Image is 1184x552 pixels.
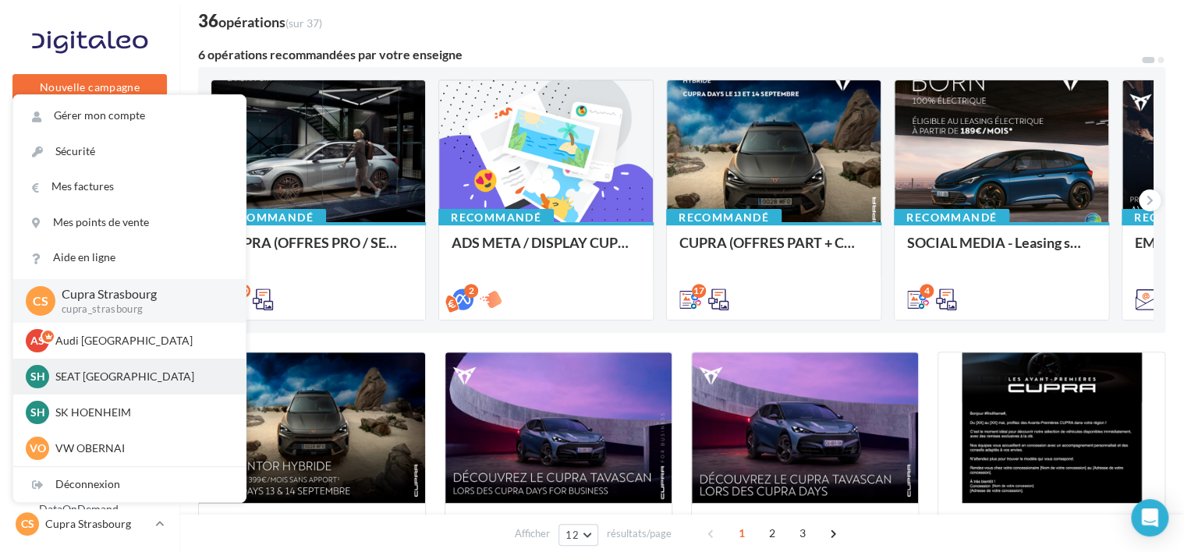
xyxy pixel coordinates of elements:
[729,521,754,546] span: 1
[13,240,246,275] a: Aide en ligne
[9,153,170,186] a: Opérations
[62,285,221,303] p: Cupra Strasbourg
[1131,499,1168,536] div: Open Intercom Messenger
[565,529,579,541] span: 12
[894,209,1009,226] div: Recommandé
[13,134,246,169] a: Sécurité
[30,333,44,349] span: AS
[13,98,246,133] a: Gérer mon compte
[62,303,221,317] p: cupra_strasbourg
[45,516,149,532] p: Cupra Strasbourg
[55,441,227,456] p: VW OBERNAI
[55,333,227,349] p: Audi [GEOGRAPHIC_DATA]
[13,205,246,240] a: Mes points de vente
[9,425,170,471] a: PLV et print personnalisable
[285,16,322,30] span: (sur 37)
[515,526,550,541] span: Afficher
[55,369,227,384] p: SEAT [GEOGRAPHIC_DATA]
[9,191,170,225] a: Boîte de réception9
[9,477,170,523] a: Campagnes DataOnDemand
[21,516,34,532] span: CS
[13,169,246,204] a: Mes factures
[907,235,1096,266] div: SOCIAL MEDIA - Leasing social électrique - CUPRA Born
[12,509,167,539] a: CS Cupra Strasbourg
[666,209,782,226] div: Recommandé
[9,232,170,264] a: Visibilité en ligne
[438,209,554,226] div: Recommandé
[464,284,478,298] div: 2
[211,209,326,226] div: Recommandé
[30,369,45,384] span: SH
[55,405,227,420] p: SK HOENHEIM
[9,309,170,341] a: Contacts
[9,271,170,303] a: Campagnes
[218,15,322,29] div: opérations
[558,524,598,546] button: 12
[607,526,672,541] span: résultats/page
[790,521,815,546] span: 3
[9,387,170,419] a: Calendrier
[452,235,640,266] div: ADS META / DISPLAY CUPRA DAYS Septembre 2025
[198,12,322,30] div: 36
[692,284,706,298] div: 17
[33,292,48,310] span: CS
[9,348,170,380] a: Médiathèque
[198,48,1140,61] div: 6 opérations recommandées par votre enseigne
[760,521,785,546] span: 2
[224,235,413,266] div: CUPRA (OFFRES PRO / SEPT) - SOCIAL MEDIA
[30,441,46,456] span: VO
[9,114,164,147] button: Notifications
[13,467,246,502] div: Déconnexion
[30,405,45,420] span: SH
[12,74,167,101] button: Nouvelle campagne
[679,235,868,266] div: CUPRA (OFFRES PART + CUPRA DAYS / SEPT) - SOCIAL MEDIA
[920,284,934,298] div: 4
